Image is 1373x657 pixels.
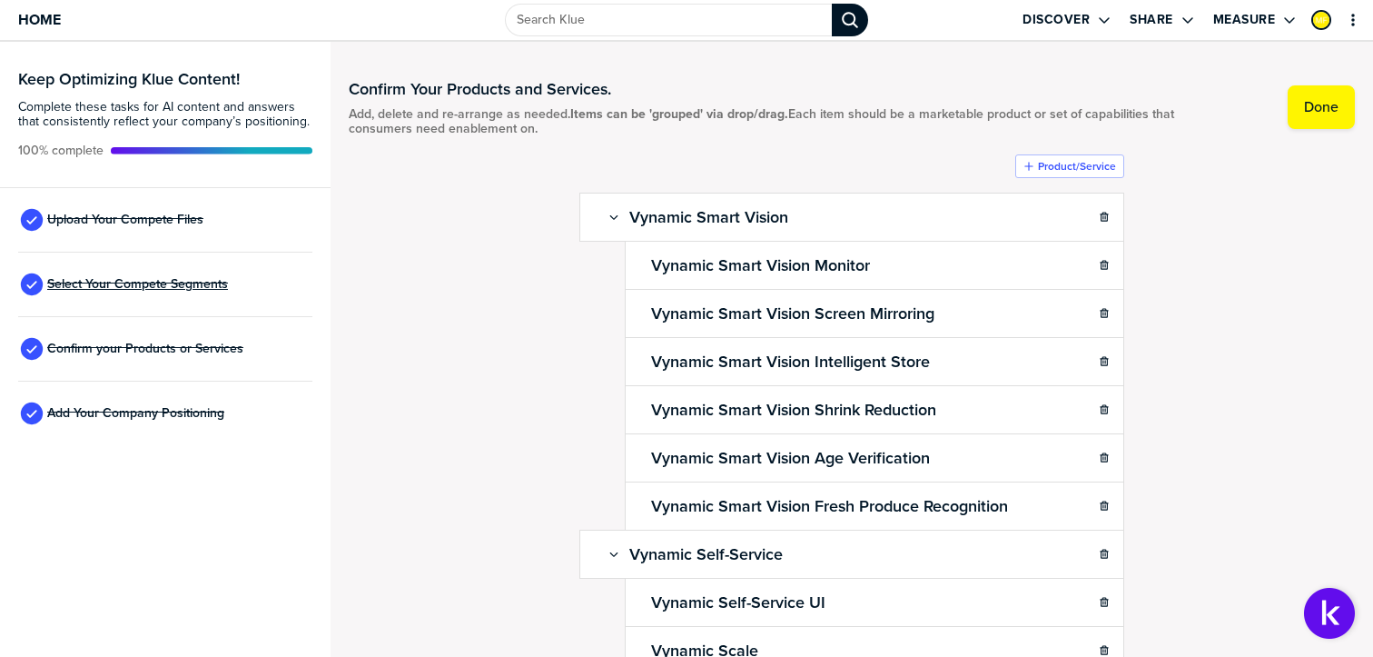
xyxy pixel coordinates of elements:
[47,213,203,227] span: Upload Your Compete Files
[647,349,933,374] h2: Vynamic Smart Vision Intelligent Store
[579,482,1124,531] li: Vynamic Smart Vision Fresh Produce Recognition
[626,204,792,230] h2: Vynamic Smart Vision
[647,493,1012,519] h2: Vynamic Smart Vision Fresh Produce Recognition
[505,4,832,36] input: Search Klue
[18,12,61,27] span: Home
[579,578,1124,627] li: Vynamic Self-Service UI
[1015,154,1124,178] button: Product/Service
[1304,98,1338,116] label: Done
[579,337,1124,386] li: Vynamic Smart Vision Intelligent Store
[647,397,940,423] h2: Vynamic Smart Vision Shrink Reduction
[1304,588,1355,639] button: Open Support Center
[349,78,1186,100] h1: Confirm Your Products and Services.
[579,193,1124,242] li: Vynamic Smart Vision
[47,277,228,292] span: Select Your Compete Segments
[47,406,224,421] span: Add Your Company Positioning
[579,289,1124,338] li: Vynamic Smart Vision Screen Mirroring
[579,385,1124,434] li: Vynamic Smart Vision Shrink Reduction
[1313,12,1329,28] img: 781207ed1481c00c65955b44c3880d9b-sml.png
[18,144,104,158] span: Active
[349,107,1186,136] span: Add, delete and re-arrange as needed. Each item should be a marketable product or set of capabili...
[626,542,786,567] h2: Vynamic Self-Service
[1309,8,1333,32] a: Edit Profile
[570,105,788,124] strong: Items can be 'grouped' via drop/drag.
[832,4,868,36] div: Search Klue
[1022,12,1090,28] label: Discover
[1213,12,1276,28] label: Measure
[579,241,1124,290] li: Vynamic Smart Vision Monitor
[647,253,874,278] h2: Vynamic Smart Vision Monitor
[1038,159,1116,174] label: Product/Service
[1311,10,1331,30] div: Maico Ferreira
[579,433,1124,483] li: Vynamic Smart Vision Age Verification
[647,590,829,615] h2: Vynamic Self-Service UI
[18,71,312,87] h3: Keep Optimizing Klue Content!
[18,100,312,129] span: Complete these tasks for AI content and answers that consistently reflect your company’s position...
[647,445,933,471] h2: Vynamic Smart Vision Age Verification
[579,530,1124,579] li: Vynamic Self-Service
[1288,85,1355,129] button: Done
[47,342,243,356] span: Confirm your Products or Services
[1130,12,1173,28] label: Share
[647,301,938,326] h2: Vynamic Smart Vision Screen Mirroring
